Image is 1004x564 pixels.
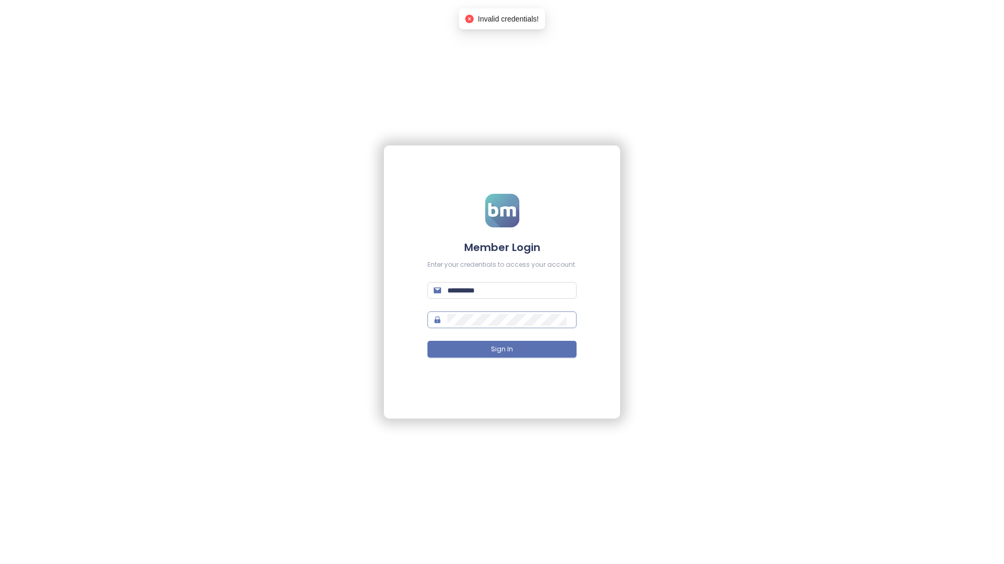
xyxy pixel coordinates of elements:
[434,287,441,294] span: mail
[478,15,539,23] span: Invalid credentials!
[434,316,441,323] span: lock
[465,15,474,23] span: close-circle
[427,240,577,255] h4: Member Login
[427,341,577,358] button: Sign In
[491,344,513,354] span: Sign In
[485,194,519,227] img: logo
[427,260,577,270] div: Enter your credentials to access your account.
